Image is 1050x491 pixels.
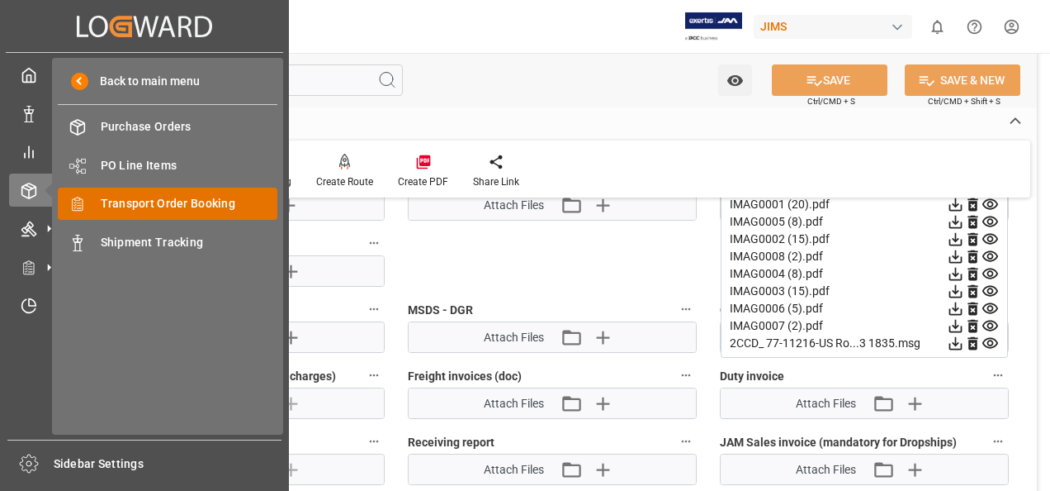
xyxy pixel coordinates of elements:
div: 2CCD_ 77-11216-US Ro...3 1835.msg [730,335,999,352]
span: Freight invoices (doc) [408,368,522,385]
a: Data Management [9,97,280,129]
span: Attach Files [796,461,856,479]
div: IMAG0003 (15).pdf [730,283,999,300]
div: IMAG0004 (8).pdf [730,265,999,283]
div: Create PDF [398,174,448,189]
span: Ctrl/CMD + Shift + S [928,95,1000,107]
button: JIMS [754,11,919,42]
span: Attach Files [484,395,544,412]
span: Duty invoice [720,368,784,385]
button: Freight invoices (doc) [675,365,697,386]
div: IMAG0002 (15).pdf [730,231,999,248]
button: open menu [718,64,752,96]
a: PO Line Items [58,149,277,181]
div: IMAG0008 (2).pdf [730,248,999,265]
div: IMAG0007 (2).pdf [730,317,999,335]
span: PO Line Items [101,157,278,174]
div: IMAG0001 (20).pdf [730,196,999,213]
button: Duty invoice [987,365,1009,386]
span: Shipment Tracking [101,234,278,251]
span: Ctrl/CMD + S [807,95,855,107]
div: Create Route [316,174,373,189]
a: Transport Order Booking [58,188,277,220]
button: Preferential tariff [363,298,385,320]
button: SAVE [772,64,887,96]
button: JAM Sales invoice (mandatory for Dropships) [987,431,1009,452]
img: Exertis%20JAM%20-%20Email%20Logo.jpg_1722504956.jpg [685,12,742,41]
button: show 0 new notifications [919,8,956,45]
div: JIMS [754,15,912,39]
span: Receiving report [408,434,494,451]
button: Invoice from the Supplier (doc) [363,232,385,254]
span: Attach Files [484,197,544,214]
span: Purchase Orders [101,118,278,136]
button: Claim documents [363,431,385,452]
button: Quote (Freight and/or any additional charges) [363,365,385,386]
span: Transport Order Booking [101,195,278,212]
span: JAM Sales invoice (mandatory for Dropships) [720,434,957,451]
a: My Cockpit [9,59,280,91]
a: My Reports [9,136,280,168]
div: IMAG0005 (8).pdf [730,213,999,231]
a: Timeslot Management V2 [9,289,280,322]
div: Share Link [473,174,519,189]
button: Receiving report [675,431,697,452]
span: Back to main menu [88,73,200,90]
span: Sidebar Settings [54,455,282,473]
a: Shipment Tracking [58,226,277,258]
span: Attach Files [484,329,544,346]
span: Attach Files [796,395,856,412]
button: Help Center [956,8,993,45]
span: OGD - PGA [720,302,777,319]
button: SAVE & NEW [905,64,1020,96]
span: Attach Files [484,461,544,479]
div: IMAG0006 (5).pdf [730,300,999,317]
button: MSDS - DGR [675,298,697,320]
a: Purchase Orders [58,111,277,143]
span: MSDS - DGR [408,302,473,319]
